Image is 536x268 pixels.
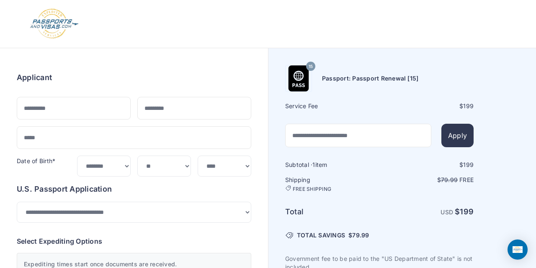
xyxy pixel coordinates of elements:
[322,74,418,83] h6: Passport: Passport Renewal [15]
[297,231,345,239] span: TOTAL SAVINGS
[380,102,474,110] div: $
[285,206,379,218] h6: Total
[380,161,474,169] div: $
[285,161,379,169] h6: Subtotal · item
[17,72,52,83] h6: Applicant
[441,124,474,147] button: Apply
[352,232,369,239] span: 79.99
[459,176,474,183] span: Free
[348,231,369,239] span: $
[285,176,379,193] h6: Shipping
[286,65,312,91] img: Product Name
[29,8,79,39] img: Logo
[309,61,313,72] span: 15
[441,176,458,183] span: 79.99
[17,157,55,164] label: Date of Birth*
[17,183,251,195] h6: U.S. Passport Application
[285,102,379,110] h6: Service Fee
[380,176,474,184] p: $
[293,186,331,193] span: FREE SHIPPING
[455,207,474,216] strong: $
[460,207,474,216] span: 199
[508,239,528,260] div: Open Intercom Messenger
[312,161,315,168] span: 1
[463,102,474,109] span: 199
[463,161,474,168] span: 199
[17,236,251,246] h6: Select Expediting Options
[441,208,453,216] span: USD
